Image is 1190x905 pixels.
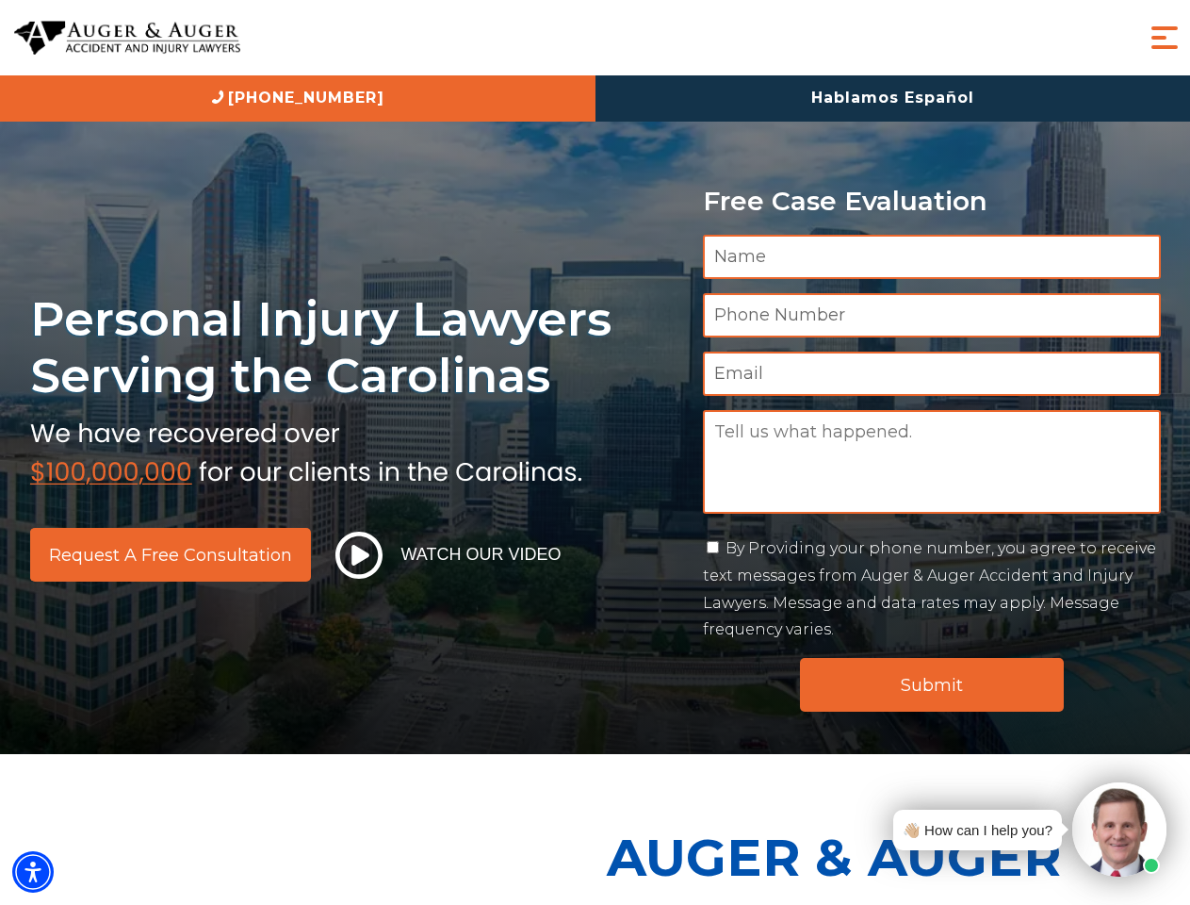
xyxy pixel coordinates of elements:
[703,293,1161,337] input: Phone Number
[703,235,1161,279] input: Name
[1072,782,1166,877] img: Intaker widget Avatar
[607,811,1180,904] p: Auger & Auger
[49,547,292,564] span: Request a Free Consultation
[703,352,1161,396] input: Email
[30,414,582,485] img: sub text
[903,817,1052,843] div: 👋🏼 How can I help you?
[703,539,1156,638] label: By Providing your phone number, you agree to receive text messages from Auger & Auger Accident an...
[800,658,1064,712] input: Submit
[14,21,240,56] img: Auger & Auger Accident and Injury Lawyers Logo
[30,528,311,582] a: Request a Free Consultation
[330,531,567,580] button: Watch Our Video
[30,290,680,404] h1: Personal Injury Lawyers Serving the Carolinas
[1146,19,1183,57] button: Menu
[12,851,54,893] div: Accessibility Menu
[703,187,1161,216] p: Free Case Evaluation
